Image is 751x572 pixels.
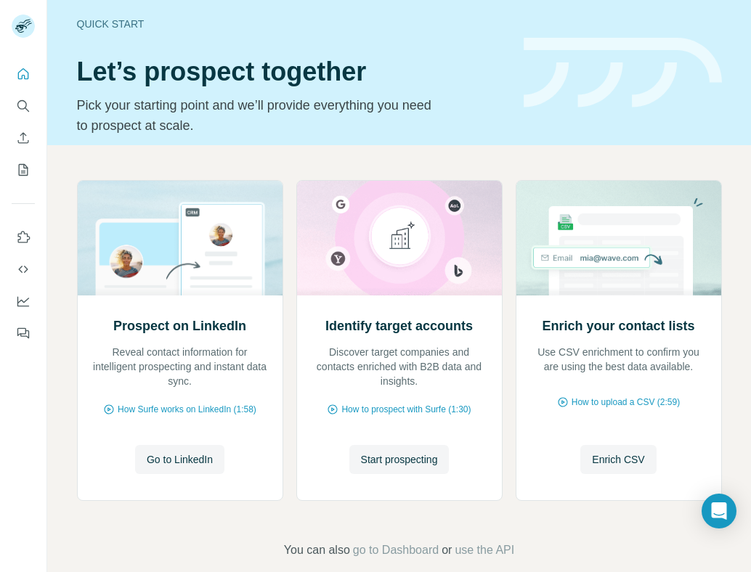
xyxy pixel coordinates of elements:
[147,452,213,467] span: Go to LinkedIn
[77,57,506,86] h1: Let’s prospect together
[12,288,35,314] button: Dashboard
[702,494,736,528] div: Open Intercom Messenger
[312,345,487,388] p: Discover target companies and contacts enriched with B2B data and insights.
[592,452,644,467] span: Enrich CSV
[92,345,268,388] p: Reveal contact information for intelligent prospecting and instant data sync.
[12,224,35,250] button: Use Surfe on LinkedIn
[455,542,514,559] button: use the API
[572,396,680,409] span: How to upload a CSV (2:59)
[296,181,503,295] img: Identify target accounts
[77,95,441,136] p: Pick your starting point and we’ll provide everything you need to prospect at scale.
[12,157,35,183] button: My lists
[135,445,224,474] button: Go to LinkedIn
[284,542,350,559] span: You can also
[361,452,438,467] span: Start prospecting
[113,316,246,336] h2: Prospect on LinkedIn
[77,17,506,31] div: Quick start
[349,445,450,474] button: Start prospecting
[542,316,694,336] h2: Enrich your contact lists
[12,61,35,87] button: Quick start
[442,542,452,559] span: or
[580,445,656,474] button: Enrich CSV
[531,345,707,374] p: Use CSV enrichment to confirm you are using the best data available.
[353,542,439,559] button: go to Dashboard
[516,181,722,295] img: Enrich your contact lists
[12,93,35,119] button: Search
[524,38,722,108] img: banner
[325,316,473,336] h2: Identify target accounts
[12,320,35,346] button: Feedback
[341,403,471,416] span: How to prospect with Surfe (1:30)
[12,125,35,151] button: Enrich CSV
[12,256,35,282] button: Use Surfe API
[77,181,283,295] img: Prospect on LinkedIn
[118,403,256,416] span: How Surfe works on LinkedIn (1:58)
